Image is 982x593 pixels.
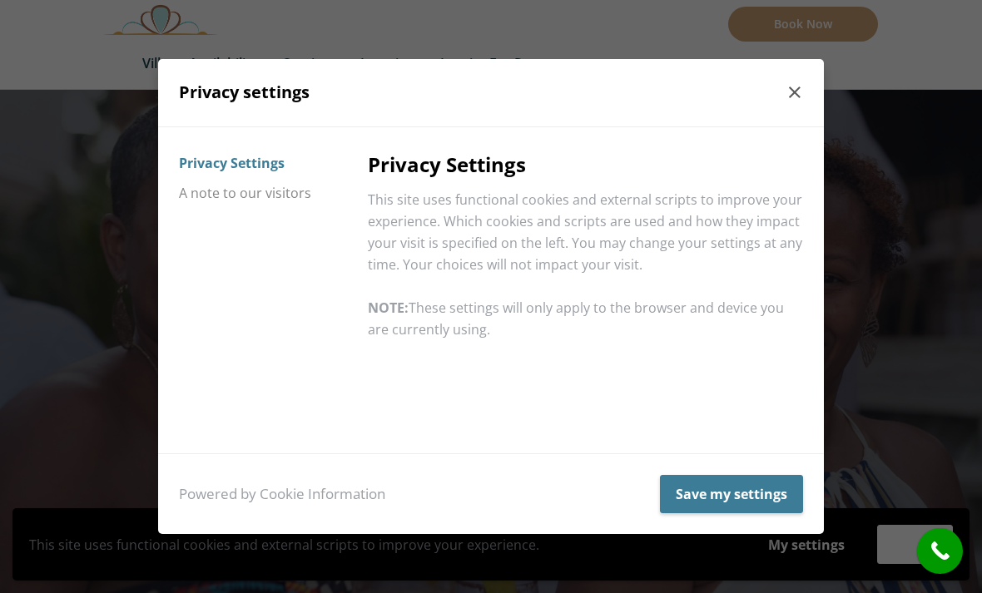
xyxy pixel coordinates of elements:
[660,475,803,513] button: Save my settings
[917,528,963,574] a: call
[368,189,803,275] p: This site uses functional cookies and external scripts to improve your experience. Which cookies ...
[368,299,784,339] span: These settings will only apply to the browser and device you are currently using.
[179,79,803,106] p: Privacy settings
[368,148,803,180] p: Privacy Settings
[921,532,959,570] i: call
[179,178,311,208] button: A note to our visitors
[179,484,385,504] a: Powered by Cookie Information
[778,76,811,109] button: Close popup
[368,299,409,317] strong: NOTE:
[179,148,285,178] button: Privacy Settings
